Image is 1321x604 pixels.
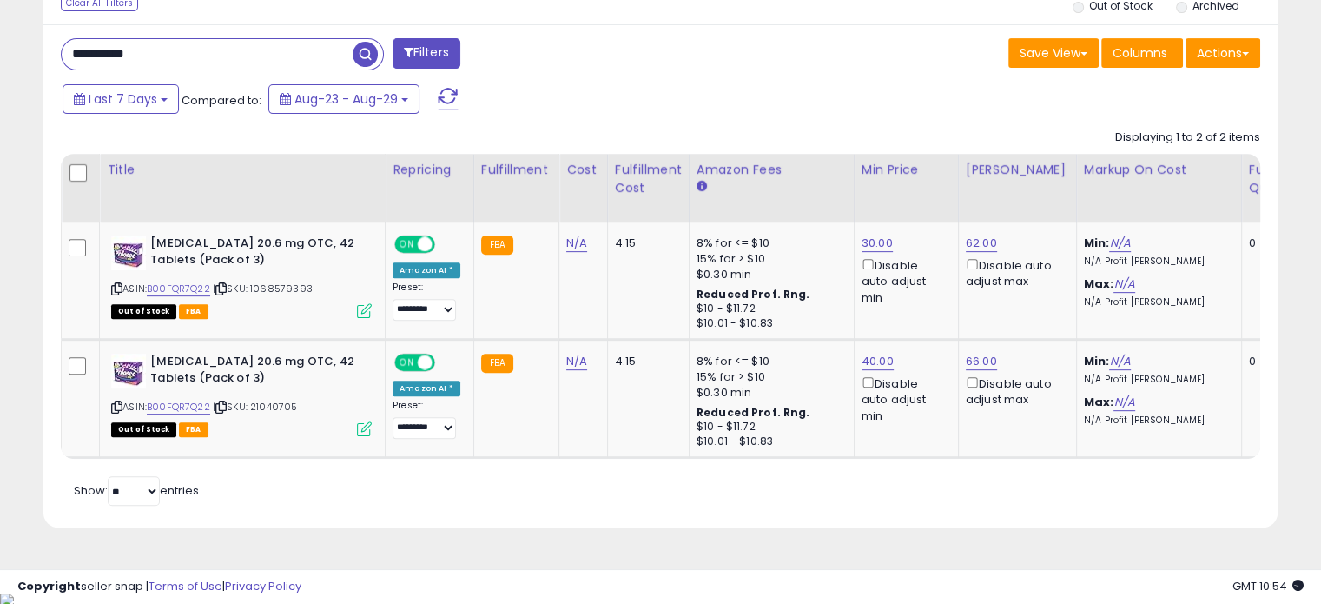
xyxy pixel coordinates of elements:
[268,84,419,114] button: Aug-23 - Aug-29
[1249,236,1303,251] div: 0
[179,304,208,319] span: FBA
[150,354,361,390] b: [MEDICAL_DATA] 20.6 mg OTC, 42 Tablets (Pack of 3)
[147,282,210,296] a: B00FQR7Q22
[1084,353,1110,369] b: Min:
[1084,415,1228,427] p: N/A Profit [PERSON_NAME]
[697,405,810,420] b: Reduced Prof. Rng.
[213,400,298,414] span: | SKU: 21040705
[697,435,841,449] div: $10.01 - $10.83
[1113,394,1134,411] a: N/A
[697,287,810,302] b: Reduced Prof. Rng.
[213,282,313,295] span: | SKU: 1068579393
[697,420,841,435] div: $10 - $11.72
[697,179,707,195] small: Amazon Fees.
[966,353,997,370] a: 66.00
[697,369,841,385] div: 15% for > $10
[1084,161,1234,179] div: Markup on Cost
[393,400,460,439] div: Preset:
[615,161,682,197] div: Fulfillment Cost
[566,161,600,179] div: Cost
[1249,354,1303,369] div: 0
[566,353,587,370] a: N/A
[294,90,398,108] span: Aug-23 - Aug-29
[966,374,1063,408] div: Disable auto adjust max
[17,578,81,594] strong: Copyright
[396,355,418,370] span: ON
[1084,256,1228,268] p: N/A Profit [PERSON_NAME]
[697,236,841,251] div: 8% for <= $10
[697,385,841,401] div: $0.30 min
[393,282,460,321] div: Preset:
[1084,374,1228,386] p: N/A Profit [PERSON_NAME]
[393,38,460,69] button: Filters
[225,578,301,594] a: Privacy Policy
[179,422,208,437] span: FBA
[966,161,1069,179] div: [PERSON_NAME]
[1084,394,1114,410] b: Max:
[63,84,179,114] button: Last 7 Days
[481,161,552,179] div: Fulfillment
[111,354,372,435] div: ASIN:
[1113,275,1134,293] a: N/A
[1109,353,1130,370] a: N/A
[1101,38,1183,68] button: Columns
[966,235,997,252] a: 62.00
[1249,161,1309,197] div: Fulfillable Quantity
[393,262,460,278] div: Amazon AI *
[862,161,951,179] div: Min Price
[1232,578,1304,594] span: 2025-09-6 10:54 GMT
[1084,235,1110,251] b: Min:
[111,304,176,319] span: All listings that are currently out of stock and unavailable for purchase on Amazon
[1084,275,1114,292] b: Max:
[89,90,157,108] span: Last 7 Days
[433,355,460,370] span: OFF
[107,161,378,179] div: Title
[1109,235,1130,252] a: N/A
[862,353,894,370] a: 40.00
[150,236,361,272] b: [MEDICAL_DATA] 20.6 mg OTC, 42 Tablets (Pack of 3)
[393,381,460,396] div: Amazon AI *
[182,92,261,109] span: Compared to:
[111,354,146,388] img: 51j9LUC6TOL._SL40_.jpg
[697,251,841,267] div: 15% for > $10
[1084,296,1228,309] p: N/A Profit [PERSON_NAME]
[697,354,841,369] div: 8% for <= $10
[615,354,676,369] div: 4.15
[1186,38,1260,68] button: Actions
[1008,38,1099,68] button: Save View
[566,235,587,252] a: N/A
[147,400,210,415] a: B00FQR7Q22
[615,236,676,251] div: 4.15
[697,267,841,282] div: $0.30 min
[697,302,841,316] div: $10 - $11.72
[433,237,460,252] span: OFF
[862,235,893,252] a: 30.00
[697,316,841,331] div: $10.01 - $10.83
[481,236,513,255] small: FBA
[697,161,847,179] div: Amazon Fees
[74,482,199,499] span: Show: entries
[1115,129,1260,146] div: Displaying 1 to 2 of 2 items
[17,579,301,595] div: seller snap | |
[111,422,176,437] span: All listings that are currently out of stock and unavailable for purchase on Amazon
[1113,44,1167,62] span: Columns
[396,237,418,252] span: ON
[481,354,513,373] small: FBA
[966,256,1063,289] div: Disable auto adjust max
[862,374,945,424] div: Disable auto adjust min
[393,161,466,179] div: Repricing
[149,578,222,594] a: Terms of Use
[111,236,372,316] div: ASIN:
[862,256,945,306] div: Disable auto adjust min
[1076,154,1241,222] th: The percentage added to the cost of goods (COGS) that forms the calculator for Min & Max prices.
[111,236,146,270] img: 51j9LUC6TOL._SL40_.jpg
